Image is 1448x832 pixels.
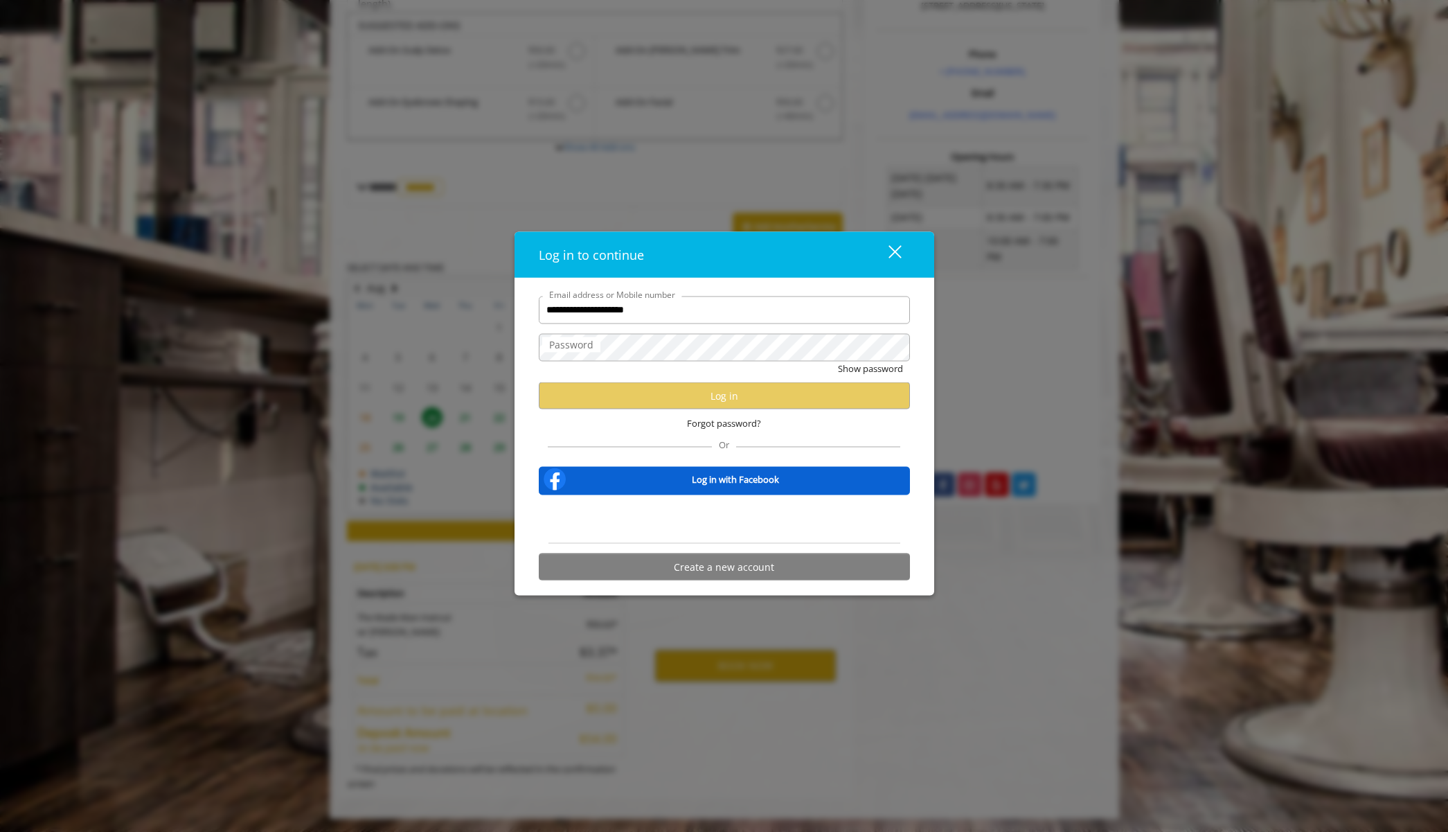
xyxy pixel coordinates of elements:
[539,382,910,409] button: Log in
[654,504,794,535] iframe: Sign in with Google Button
[539,296,910,324] input: Email address or Mobile number
[539,333,910,361] input: Password
[687,416,761,431] span: Forgot password?
[539,246,644,263] span: Log in to continue
[542,287,682,301] label: Email address or Mobile number
[838,361,903,375] button: Show password
[863,240,910,269] button: close dialog
[542,337,600,352] label: Password
[541,466,569,493] img: facebook-logo
[692,472,779,486] b: Log in with Facebook
[539,554,910,581] button: Create a new account
[712,439,736,451] span: Or
[873,244,900,265] div: close dialog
